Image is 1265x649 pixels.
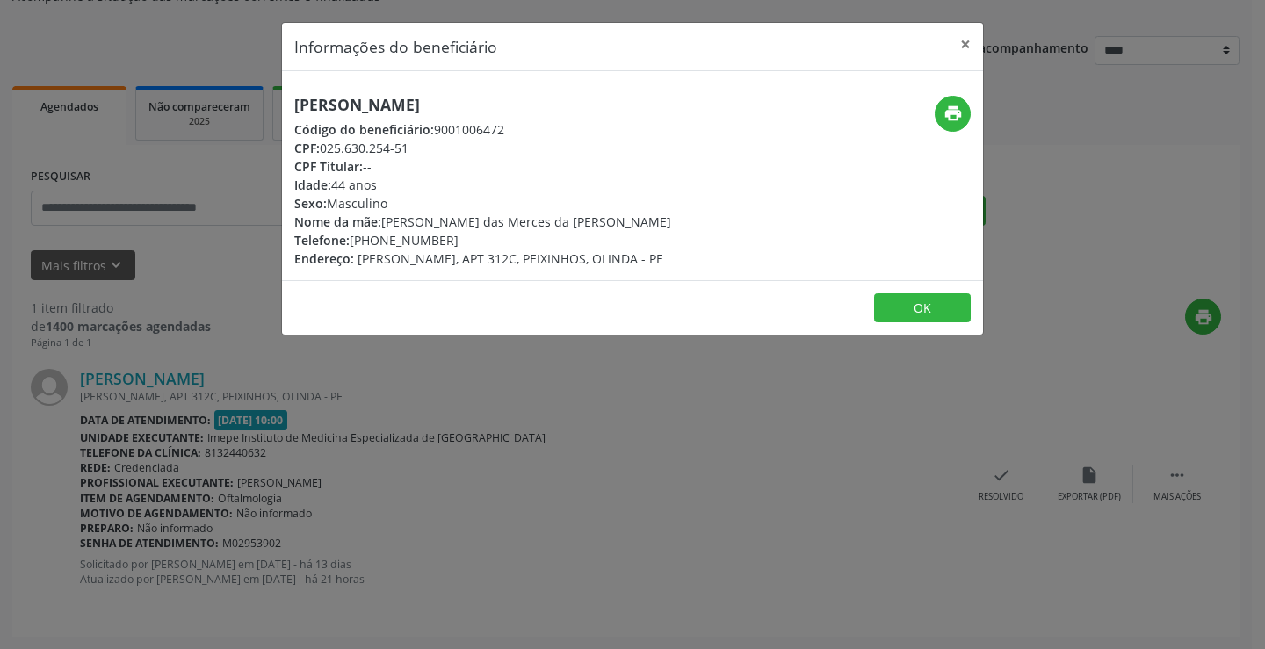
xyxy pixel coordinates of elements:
[294,157,671,176] div: --
[294,232,350,249] span: Telefone:
[294,176,671,194] div: 44 anos
[294,120,671,139] div: 9001006472
[358,250,663,267] span: [PERSON_NAME], APT 312C, PEIXINHOS, OLINDA - PE
[294,35,497,58] h5: Informações do beneficiário
[294,195,327,212] span: Sexo:
[294,213,381,230] span: Nome da mãe:
[294,231,671,249] div: [PHONE_NUMBER]
[294,121,434,138] span: Código do beneficiário:
[294,139,671,157] div: 025.630.254-51
[874,293,971,323] button: OK
[935,96,971,132] button: print
[294,158,363,175] span: CPF Titular:
[294,194,671,213] div: Masculino
[294,140,320,156] span: CPF:
[948,23,983,66] button: Close
[294,250,354,267] span: Endereço:
[294,213,671,231] div: [PERSON_NAME] das Merces da [PERSON_NAME]
[943,104,963,123] i: print
[294,96,671,114] h5: [PERSON_NAME]
[294,177,331,193] span: Idade:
